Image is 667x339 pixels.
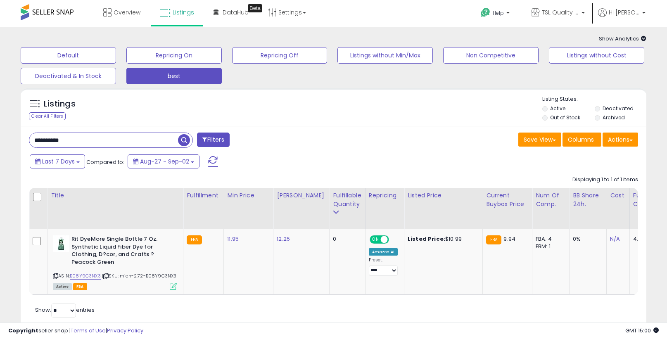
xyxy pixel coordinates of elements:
[572,176,638,184] div: Displaying 1 to 1 of 1 items
[387,236,401,243] span: OFF
[35,306,95,314] span: Show: entries
[114,8,140,17] span: Overview
[42,157,75,166] span: Last 7 Days
[70,273,101,280] a: B08Y9C3NX3
[21,47,116,64] button: Default
[337,47,433,64] button: Listings without Min/Max
[140,157,189,166] span: Aug-27 - Sep-02
[542,8,579,17] span: TSL Quality Products
[598,8,646,27] a: Hi [PERSON_NAME]
[21,68,116,84] button: Deactivated & In Stock
[518,133,561,147] button: Save View
[277,235,290,243] a: 12.25
[625,327,659,334] span: 2025-09-15 15:00 GMT
[187,235,202,244] small: FBA
[44,98,76,110] h5: Listings
[536,243,563,250] div: FBM: 1
[128,154,199,168] button: Aug-27 - Sep-02
[86,158,124,166] span: Compared to:
[549,47,644,64] button: Listings without Cost
[486,235,501,244] small: FBA
[486,191,529,209] div: Current Buybox Price
[51,191,180,200] div: Title
[599,35,646,43] span: Show Analytics
[227,235,239,243] a: 11.95
[633,235,662,243] div: 4.15
[369,191,401,200] div: Repricing
[550,114,580,121] label: Out of Stock
[71,235,172,268] b: Rit DyeMore Single Bottle 7 Oz. Synthetic Liquid Fiber Dye for Clothing, D?cor, and Crafts ? Peac...
[536,235,563,243] div: FBA: 4
[333,235,358,243] div: 0
[573,191,603,209] div: BB Share 24h.
[369,257,398,276] div: Preset:
[126,68,222,84] button: best
[29,112,66,120] div: Clear All Filters
[408,235,476,243] div: $10.99
[107,327,143,334] a: Privacy Policy
[223,8,249,17] span: DataHub
[227,191,270,200] div: Min Price
[8,327,143,335] div: seller snap | |
[333,191,361,209] div: Fulfillable Quantity
[73,283,87,290] span: FBA
[277,191,326,200] div: [PERSON_NAME]
[493,9,504,17] span: Help
[610,191,626,200] div: Cost
[573,235,600,243] div: 0%
[232,47,328,64] button: Repricing Off
[603,114,625,121] label: Archived
[474,1,518,27] a: Help
[71,327,106,334] a: Terms of Use
[536,191,566,209] div: Num of Comp.
[542,95,646,103] p: Listing States:
[563,133,601,147] button: Columns
[603,133,638,147] button: Actions
[480,7,491,18] i: Get Help
[550,105,565,112] label: Active
[30,154,85,168] button: Last 7 Days
[173,8,194,17] span: Listings
[408,191,479,200] div: Listed Price
[187,191,220,200] div: Fulfillment
[53,235,69,252] img: 41QAVzqLYpL._SL40_.jpg
[126,47,222,64] button: Repricing On
[197,133,229,147] button: Filters
[443,47,539,64] button: Non Competitive
[102,273,177,279] span: | SKU: mich-2.72-B08Y9C3NX3
[408,235,445,243] b: Listed Price:
[609,8,640,17] span: Hi [PERSON_NAME]
[370,236,381,243] span: ON
[369,248,398,256] div: Amazon AI
[53,283,72,290] span: All listings currently available for purchase on Amazon
[53,235,177,289] div: ASIN:
[8,327,38,334] strong: Copyright
[610,235,620,243] a: N/A
[503,235,515,243] span: 9.94
[568,135,594,144] span: Columns
[603,105,634,112] label: Deactivated
[633,191,665,209] div: Fulfillment Cost
[248,4,262,12] div: Tooltip anchor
